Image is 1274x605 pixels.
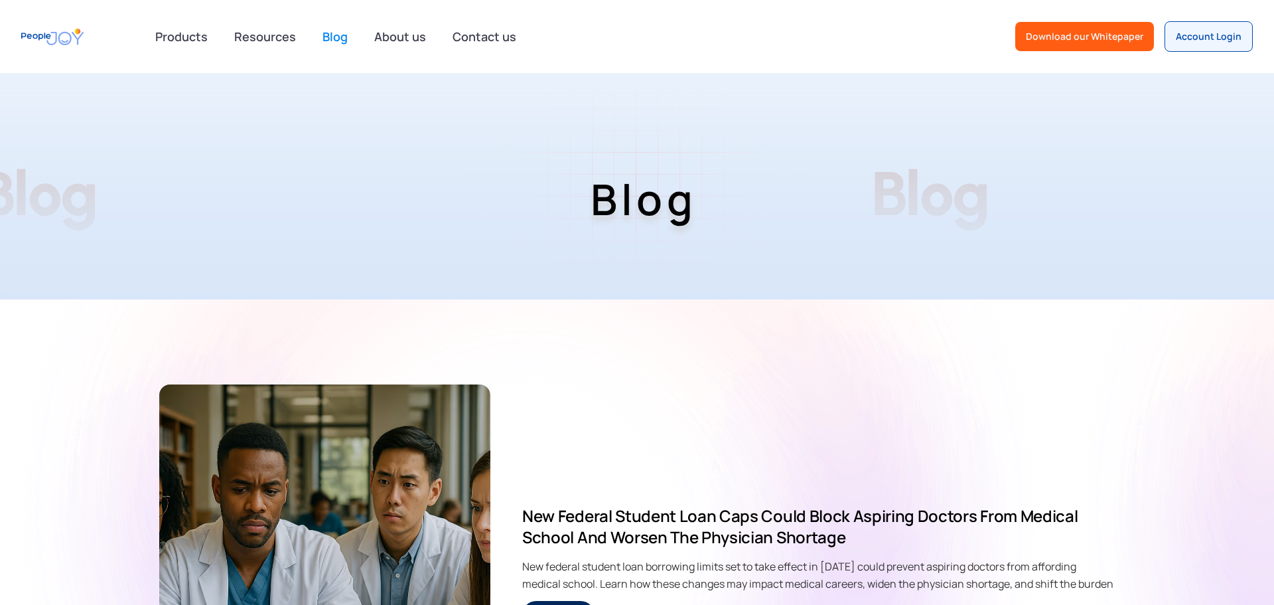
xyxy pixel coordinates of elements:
[1015,22,1154,51] a: Download our Whitepaper
[522,559,1115,590] div: New federal student loan borrowing limits set to take effect in [DATE] could prevent aspiring doc...
[226,22,304,51] a: Resources
[159,143,1128,255] h1: Blog
[147,23,216,50] div: Products
[1176,30,1241,43] div: Account Login
[1026,30,1143,43] div: Download our Whitepaper
[366,22,434,51] a: About us
[315,22,356,51] a: Blog
[1165,21,1253,52] a: Account Login
[21,22,84,52] a: home
[522,505,1115,548] h2: New Federal Student Loan Caps Could Block Aspiring Doctors From Medical School and Worsen the Phy...
[445,22,524,51] a: Contact us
